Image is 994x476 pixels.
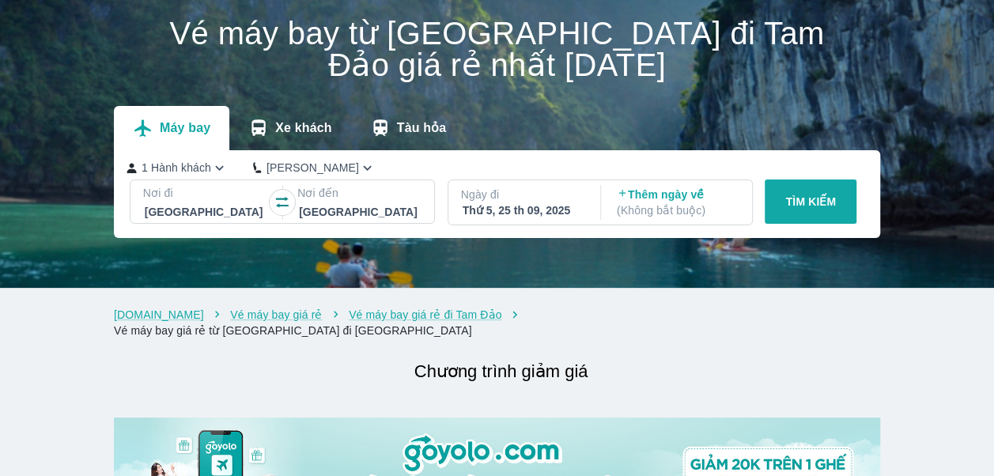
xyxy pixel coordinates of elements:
p: Thêm ngày về [617,187,738,218]
button: [PERSON_NAME] [253,160,376,176]
a: Vé máy bay giá rẻ [230,308,322,321]
p: Tàu hỏa [397,120,447,136]
p: 1 Hành khách [142,160,211,176]
h1: Vé máy bay từ [GEOGRAPHIC_DATA] đi Tam Đảo giá rẻ nhất [DATE] [114,17,880,81]
a: Vé máy bay giá rẻ đi Tam Đảo [349,308,501,321]
h2: Chương trình giảm giá [122,357,880,386]
p: [PERSON_NAME] [266,160,359,176]
a: Vé máy bay giá rẻ từ [GEOGRAPHIC_DATA] đi [GEOGRAPHIC_DATA] [114,324,472,337]
a: [DOMAIN_NAME] [114,308,204,321]
div: transportation tabs [114,106,465,150]
div: Thứ 5, 25 th 09, 2025 [463,202,584,218]
p: Nơi đến [297,185,421,201]
p: ( Không bắt buộc ) [617,202,738,218]
p: Máy bay [160,120,210,136]
p: Ngày đi [461,187,585,202]
nav: breadcrumb [114,307,880,338]
p: TÌM KIẾM [785,194,836,210]
p: Nơi đi [143,185,267,201]
button: 1 Hành khách [127,160,228,176]
p: Xe khách [275,120,331,136]
button: TÌM KIẾM [765,179,856,224]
